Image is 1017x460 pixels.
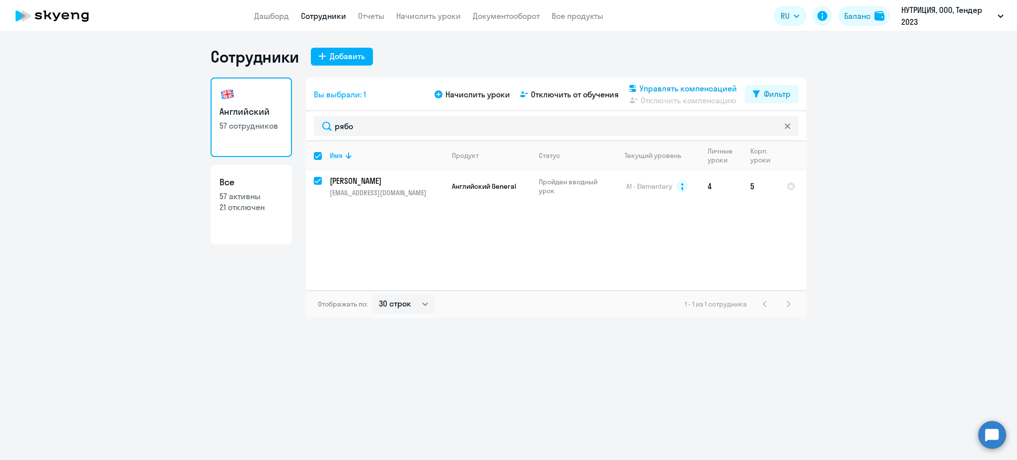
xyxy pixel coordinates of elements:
td: 4 [700,170,742,203]
img: english [219,86,235,102]
button: RU [774,6,806,26]
div: Статус [539,151,560,160]
h1: Сотрудники [211,47,299,67]
p: 57 активны [219,191,283,202]
span: Английский General [452,182,516,191]
input: Поиск по имени, email, продукту или статусу [314,116,799,136]
div: Баланс [844,10,871,22]
div: Текущий уровень [625,151,681,160]
span: Отключить от обучения [531,88,619,100]
h3: Все [219,176,283,189]
span: Отображать по: [318,300,368,308]
div: Продукт [452,151,479,160]
a: Документооборот [473,11,540,21]
div: Имя [330,151,443,160]
div: Продукт [452,151,530,160]
span: Управлять компенсацией [640,82,737,94]
div: Фильтр [764,88,791,100]
a: Все57 активны21 отключен [211,165,292,244]
button: Фильтр [745,85,799,103]
button: Добавить [311,48,373,66]
p: 21 отключен [219,202,283,213]
p: [EMAIL_ADDRESS][DOMAIN_NAME] [330,188,443,197]
h3: Английский [219,105,283,118]
button: НУТРИЦИЯ, ООО, Тендер 2023 [896,4,1009,28]
div: Корп. уроки [750,147,772,164]
a: Все продукты [552,11,603,21]
p: 57 сотрудников [219,120,283,131]
a: Отчеты [358,11,384,21]
div: Статус [539,151,607,160]
img: balance [874,11,884,21]
p: Пройден вводный урок [539,177,607,195]
span: RU [781,10,790,22]
p: НУТРИЦИЯ, ООО, Тендер 2023 [901,4,994,28]
div: Имя [330,151,343,160]
div: Текущий уровень [615,151,699,160]
span: A1 - Elementary [626,182,672,191]
button: Балансbalance [838,6,890,26]
span: Начислить уроки [445,88,510,100]
div: Корп. уроки [750,147,778,164]
div: Добавить [330,50,365,62]
div: Личные уроки [708,147,735,164]
p: [PERSON_NAME] [330,175,442,186]
span: 1 - 1 из 1 сотрудника [685,300,747,308]
td: 5 [742,170,779,203]
a: [PERSON_NAME] [330,175,443,186]
div: Личные уроки [708,147,742,164]
a: Сотрудники [301,11,346,21]
span: Вы выбрали: 1 [314,88,366,100]
a: Начислить уроки [396,11,461,21]
a: Английский57 сотрудников [211,77,292,157]
a: Дашборд [254,11,289,21]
